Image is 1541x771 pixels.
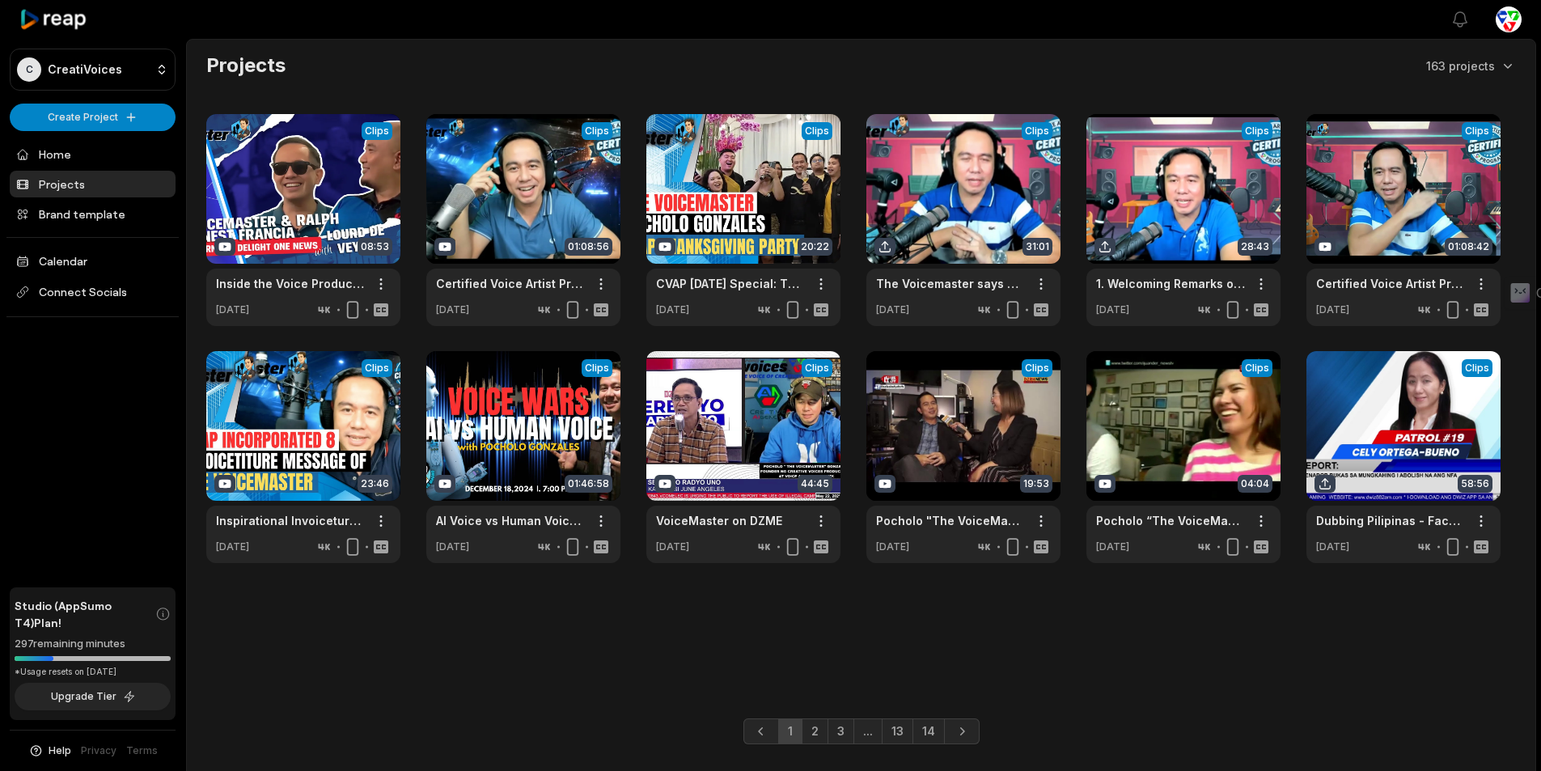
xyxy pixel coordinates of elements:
button: Upgrade Tier [15,683,171,710]
a: CVAP [DATE] Special: The VoiceMaster Shares Untold Stories! [656,275,805,292]
a: Page 14 [912,718,945,744]
a: Page 13 [882,718,913,744]
a: AI Voice vs Human Voice in Filipino Advertising and Voice Acting [436,512,585,529]
a: Projects [10,171,176,197]
a: Brand template [10,201,176,227]
a: Page 3 [828,718,854,744]
a: Inside the Voice Production Industry | AFTERNOON DELIGHT ONE NEWS with [PERSON_NAME] [216,275,365,292]
a: Jump forward [853,718,883,744]
a: Page 1 is your current page [778,718,802,744]
h2: Projects [206,53,286,78]
span: Help [49,743,71,758]
a: Next page [944,718,980,744]
a: 1. Welcoming Remarks of the VoiceMaster for the Certified Voice Artist Program [1096,275,1245,292]
a: Home [10,141,176,167]
span: Studio (AppSumo T4) Plan! [15,597,155,631]
a: Privacy [81,743,116,758]
a: Certified Voice Artist Program Batch 8 [436,275,585,292]
div: 297 remaining minutes [15,636,171,652]
button: 163 projects [1426,57,1516,74]
a: Dubbing Pilipinas - Facebook [1316,512,1465,529]
a: Previous page [743,718,779,744]
a: Certified Voice Artist Program Batch 9 Week 1 [1316,275,1465,292]
a: Pocholo "The VoiceMaster" [PERSON_NAME] DZRH News: Boses ng Bagong Henerasyon [876,512,1025,529]
a: Pocholo “The VoiceMaster” [PERSON_NAME], [PERSON_NAME] [PERSON_NAME] at [PERSON_NAME] sa iJuander! [1096,512,1245,529]
button: Help [28,743,71,758]
div: *Usage resets on [DATE] [15,666,171,678]
ul: Pagination [743,718,980,744]
a: Inspirational Invoiceture: The VoiceMaster's Message to CVAP Batch 8 [216,512,365,529]
a: The Voicemaster says Goodbye to CVAP [876,275,1025,292]
a: VoiceMaster on DZME [656,512,782,529]
a: Calendar [10,248,176,274]
a: Page 2 [802,718,828,744]
p: CreatiVoices [48,62,122,77]
button: Create Project [10,104,176,131]
a: Terms [126,743,158,758]
span: Connect Socials [10,277,176,307]
div: C [17,57,41,82]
